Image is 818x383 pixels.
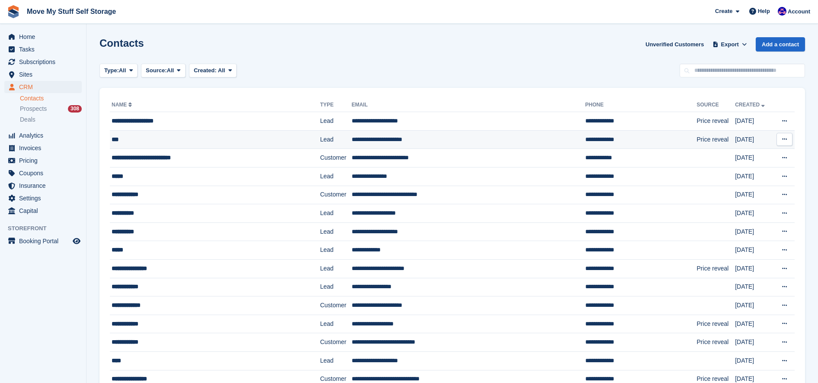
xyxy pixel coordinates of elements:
td: [DATE] [735,149,773,167]
span: Subscriptions [19,56,71,68]
a: Preview store [71,236,82,246]
td: [DATE] [735,278,773,296]
a: menu [4,43,82,55]
td: [DATE] [735,351,773,370]
td: Lead [320,130,352,149]
td: Price reveal [697,130,735,149]
td: [DATE] [735,186,773,204]
button: Created: All [189,64,237,78]
td: Lead [320,259,352,278]
span: Home [19,31,71,43]
span: All [218,67,225,74]
span: Account [788,7,810,16]
span: Capital [19,205,71,217]
span: Invoices [19,142,71,154]
span: Prospects [20,105,47,113]
span: CRM [19,81,71,93]
td: Lead [320,241,352,260]
td: Lead [320,222,352,241]
span: All [119,66,126,75]
img: Jade Whetnall [778,7,786,16]
td: [DATE] [735,112,773,131]
td: [DATE] [735,241,773,260]
span: Deals [20,116,35,124]
a: menu [4,167,82,179]
td: Lead [320,112,352,131]
a: menu [4,129,82,142]
a: menu [4,31,82,43]
td: Price reveal [697,315,735,333]
th: Phone [585,98,697,112]
span: Settings [19,192,71,204]
span: Pricing [19,154,71,167]
span: Coupons [19,167,71,179]
th: Email [352,98,585,112]
a: menu [4,142,82,154]
a: menu [4,205,82,217]
td: Lead [320,167,352,186]
span: Created: [194,67,217,74]
span: All [167,66,174,75]
td: Customer [320,333,352,352]
td: Lead [320,351,352,370]
span: Tasks [19,43,71,55]
span: Export [721,40,739,49]
td: Lead [320,204,352,223]
td: [DATE] [735,222,773,241]
a: menu [4,56,82,68]
td: [DATE] [735,259,773,278]
td: Customer [320,149,352,167]
span: Type: [104,66,119,75]
a: Move My Stuff Self Storage [23,4,119,19]
td: Lead [320,315,352,333]
a: menu [4,81,82,93]
span: Source: [146,66,167,75]
td: [DATE] [735,296,773,315]
a: menu [4,192,82,204]
a: Created [735,102,767,108]
a: Deals [20,115,82,124]
td: Customer [320,296,352,315]
span: Create [715,7,732,16]
span: Analytics [19,129,71,142]
td: Customer [320,186,352,204]
th: Type [320,98,352,112]
a: Prospects 308 [20,104,82,113]
a: menu [4,154,82,167]
button: Export [711,37,749,51]
td: Lead [320,278,352,296]
td: [DATE] [735,315,773,333]
span: Help [758,7,770,16]
span: Booking Portal [19,235,71,247]
span: Sites [19,68,71,80]
img: stora-icon-8386f47178a22dfd0bd8f6a31ec36ba5ce8667c1dd55bd0f319d3a0aa187defe.svg [7,5,20,18]
td: [DATE] [735,204,773,223]
a: Name [112,102,134,108]
span: Storefront [8,224,86,233]
td: Price reveal [697,112,735,131]
a: menu [4,235,82,247]
a: menu [4,180,82,192]
td: Price reveal [697,259,735,278]
td: Price reveal [697,333,735,352]
a: Unverified Customers [642,37,707,51]
a: Add a contact [756,37,805,51]
button: Source: All [141,64,186,78]
td: [DATE] [735,333,773,352]
button: Type: All [99,64,138,78]
h1: Contacts [99,37,144,49]
td: [DATE] [735,130,773,149]
th: Source [697,98,735,112]
a: menu [4,68,82,80]
span: Insurance [19,180,71,192]
td: [DATE] [735,167,773,186]
div: 308 [68,105,82,113]
a: Contacts [20,94,82,103]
